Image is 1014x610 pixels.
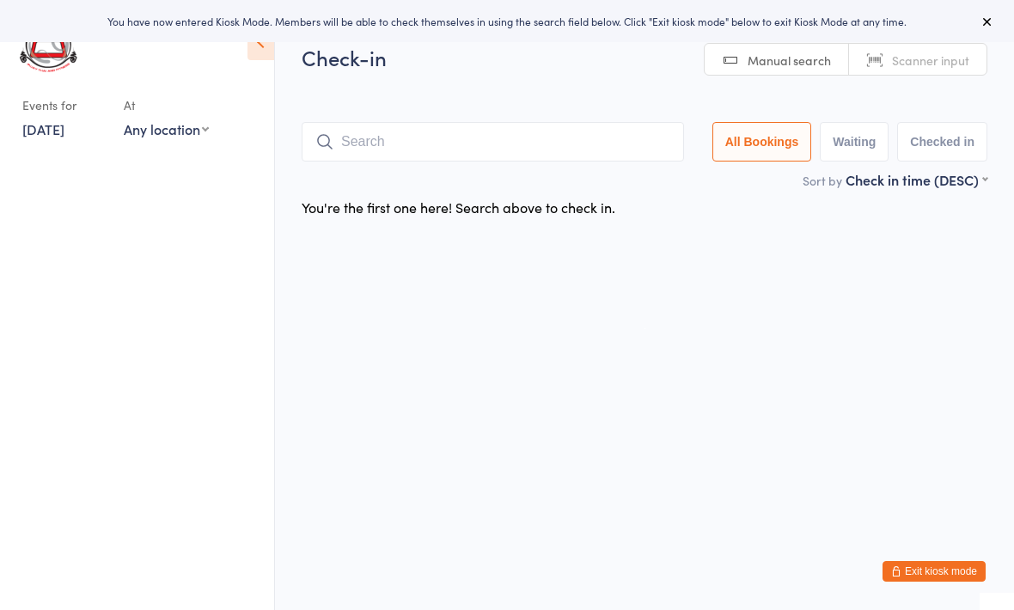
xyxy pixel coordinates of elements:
[892,52,969,69] span: Scanner input
[897,122,987,162] button: Checked in
[27,14,987,28] div: You have now entered Kiosk Mode. Members will be able to check themselves in using the search fie...
[820,122,889,162] button: Waiting
[712,122,812,162] button: All Bookings
[17,13,82,74] img: Art of Eight
[302,198,615,217] div: You're the first one here! Search above to check in.
[748,52,831,69] span: Manual search
[22,119,64,138] a: [DATE]
[302,122,684,162] input: Search
[302,43,987,71] h2: Check-in
[124,119,209,138] div: Any location
[883,561,986,582] button: Exit kiosk mode
[22,91,107,119] div: Events for
[803,172,842,189] label: Sort by
[846,170,987,189] div: Check in time (DESC)
[124,91,209,119] div: At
